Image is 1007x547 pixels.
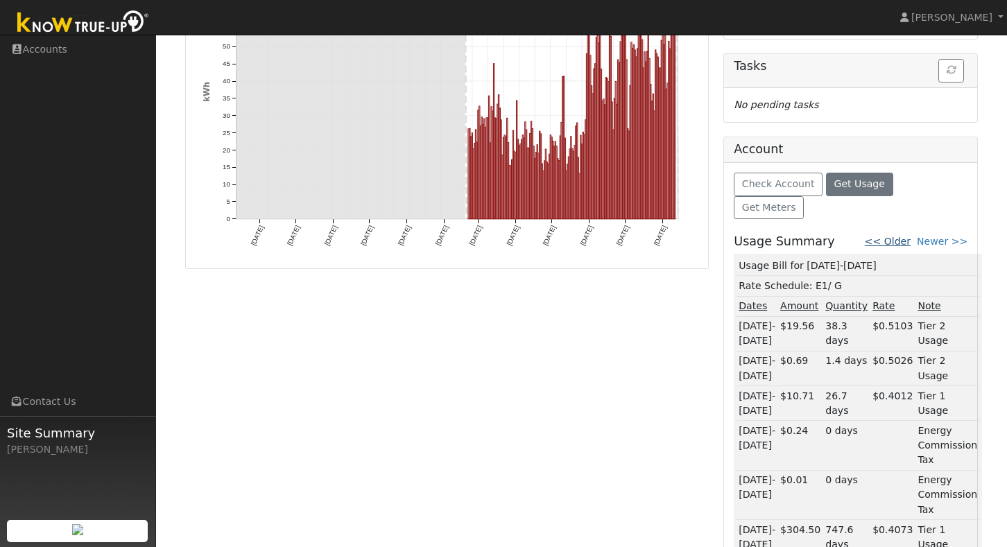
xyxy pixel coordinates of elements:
[657,57,658,219] rect: onclick=""
[543,171,544,218] rect: onclick=""
[467,224,483,246] text: [DATE]
[483,119,484,219] rect: onclick=""
[587,35,588,219] rect: onclick=""
[660,68,660,219] rect: onclick=""
[734,196,804,220] button: Get Meters
[590,55,591,219] rect: onclick=""
[481,117,482,219] rect: onclick=""
[322,224,338,246] text: [DATE]
[504,135,505,219] rect: onclick=""
[825,424,868,438] div: 0 days
[223,129,230,137] text: 25
[514,151,515,219] rect: onclick=""
[580,135,581,219] rect: onclick=""
[737,470,778,519] td: [DATE]-[DATE]
[470,128,470,218] rect: onclick=""
[915,421,980,470] td: Energy Commission Tax
[651,101,652,219] rect: onclick=""
[917,236,967,247] a: Newer >>
[594,64,595,219] rect: onclick=""
[734,99,818,110] i: No pending tasks
[532,128,533,218] rect: onclick=""
[605,78,606,219] rect: onclick=""
[918,300,940,311] u: Note
[672,10,673,219] rect: onclick=""
[652,224,668,246] text: [DATE]
[615,224,631,246] text: [DATE]
[613,130,614,219] rect: onclick=""
[568,157,569,219] rect: onclick=""
[550,135,551,219] rect: onclick=""
[7,442,148,457] div: [PERSON_NAME]
[778,421,823,470] td: $0.24
[610,36,611,219] rect: onclick=""
[475,130,476,219] rect: onclick=""
[737,351,778,385] td: [DATE]-[DATE]
[872,523,913,537] div: $0.4073
[915,386,980,421] td: Tier 1 Usage
[540,134,541,219] rect: onclick=""
[626,60,627,219] rect: onclick=""
[480,125,481,218] rect: onclick=""
[825,354,868,368] div: 1.4 days
[579,173,580,219] rect: onclick=""
[654,111,655,219] rect: onclick=""
[865,236,911,247] a: << Older
[505,224,521,246] text: [DATE]
[585,120,586,219] rect: onclick=""
[599,27,600,219] rect: onclick=""
[531,121,531,219] rect: onclick=""
[742,178,815,189] span: Check Account
[488,96,489,219] rect: onclick=""
[223,94,230,102] text: 35
[558,160,559,218] rect: onclick=""
[778,316,823,351] td: $19.56
[627,128,628,218] rect: onclick=""
[872,354,913,368] div: $0.5026
[516,101,517,219] rect: onclick=""
[223,112,230,119] text: 30
[617,104,617,219] rect: onclick=""
[492,111,493,219] rect: onclick=""
[223,146,230,153] text: 20
[825,473,868,487] div: 0 days
[639,5,640,219] rect: onclick=""
[223,163,230,171] text: 15
[646,51,647,219] rect: onclick=""
[834,178,885,189] span: Get Usage
[651,84,651,218] rect: onclick=""
[661,40,662,219] rect: onclick=""
[574,145,575,218] rect: onclick=""
[499,108,500,219] rect: onclick=""
[734,173,823,196] button: Check Account
[72,524,83,535] img: retrieve
[872,319,913,333] div: $0.5103
[583,132,583,218] rect: onclick=""
[223,77,230,85] text: 40
[597,35,598,218] rect: onclick=""
[615,81,616,218] rect: onclick=""
[522,134,523,218] rect: onclick=""
[778,351,823,385] td: $0.69
[491,107,492,219] rect: onclick=""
